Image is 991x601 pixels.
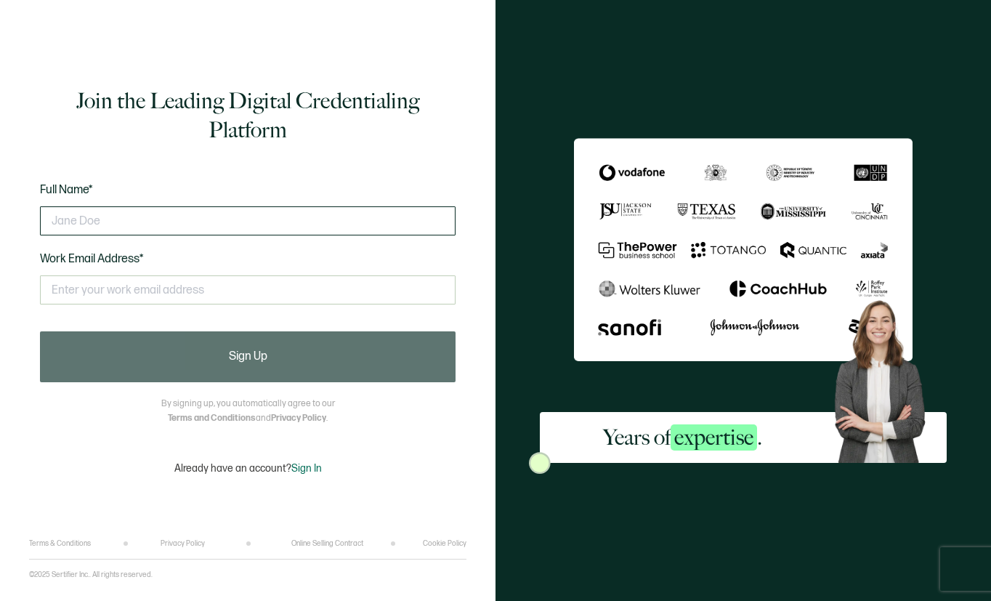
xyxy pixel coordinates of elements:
[29,539,91,548] a: Terms & Conditions
[271,413,326,424] a: Privacy Policy
[918,531,991,601] iframe: Chat Widget
[671,424,757,451] span: expertise
[161,397,335,426] p: By signing up, you automatically agree to our and .
[529,452,551,474] img: Sertifier Signup
[40,275,456,304] input: Enter your work email address
[291,539,363,548] a: Online Selling Contract
[825,292,947,464] img: Sertifier Signup - Years of <span class="strong-h">expertise</span>. Hero
[574,138,913,362] img: Sertifier Signup - Years of <span class="strong-h">expertise</span>.
[40,86,456,145] h1: Join the Leading Digital Credentialing Platform
[174,462,322,475] p: Already have an account?
[603,423,762,452] h2: Years of .
[168,413,256,424] a: Terms and Conditions
[40,206,456,235] input: Jane Doe
[291,462,322,475] span: Sign In
[40,183,93,197] span: Full Name*
[40,331,456,382] button: Sign Up
[29,570,153,579] p: ©2025 Sertifier Inc.. All rights reserved.
[161,539,205,548] a: Privacy Policy
[40,252,144,266] span: Work Email Address*
[229,351,267,363] span: Sign Up
[423,539,466,548] a: Cookie Policy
